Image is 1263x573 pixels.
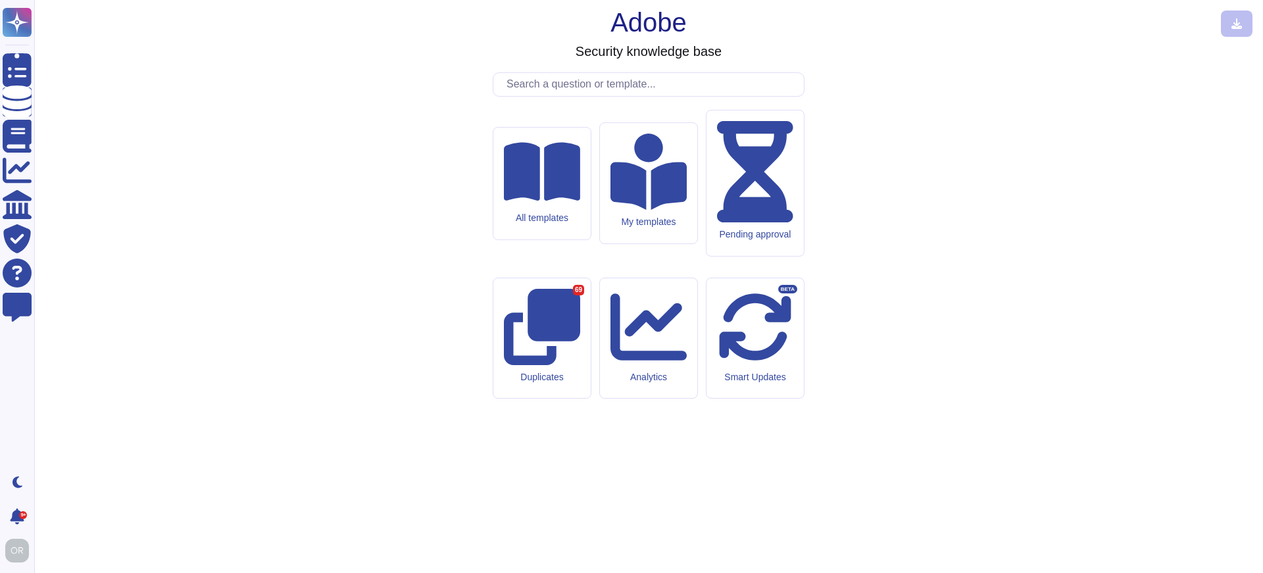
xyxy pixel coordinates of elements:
[610,216,687,228] div: My templates
[573,285,584,295] div: 69
[576,43,722,59] h3: Security knowledge base
[717,229,793,240] div: Pending approval
[5,539,29,562] img: user
[500,73,804,96] input: Search a question or template...
[504,212,580,224] div: All templates
[717,372,793,383] div: Smart Updates
[778,285,797,294] div: BETA
[3,536,38,565] button: user
[504,372,580,383] div: Duplicates
[610,372,687,383] div: Analytics
[610,7,687,38] h1: Adobe
[19,511,27,519] div: 9+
